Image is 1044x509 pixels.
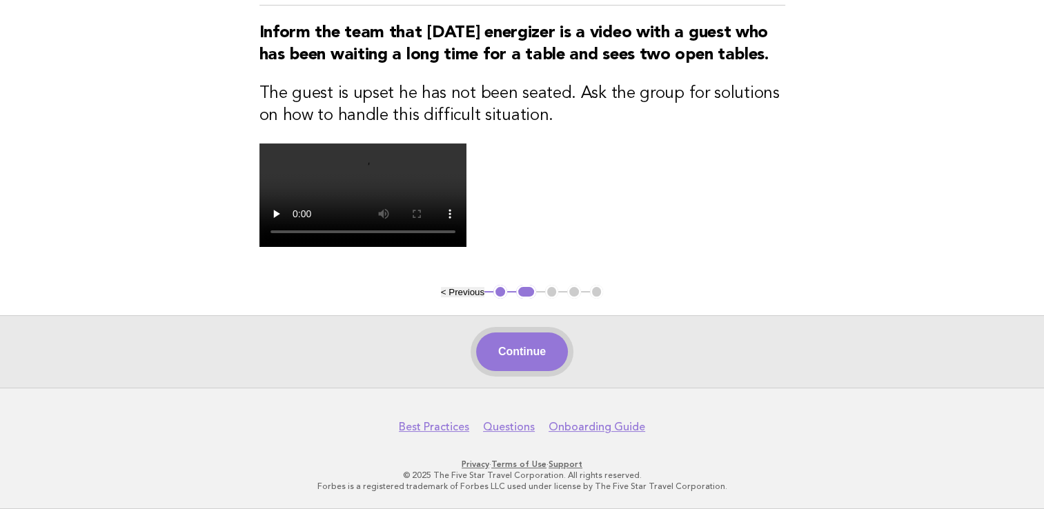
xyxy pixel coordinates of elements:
[549,420,645,434] a: Onboarding Guide
[476,332,568,371] button: Continue
[100,459,945,470] p: · ·
[441,287,484,297] button: < Previous
[483,420,535,434] a: Questions
[259,83,785,127] h3: The guest is upset he has not been seated. Ask the group for solutions on how to handle this diff...
[399,420,469,434] a: Best Practices
[100,481,945,492] p: Forbes is a registered trademark of Forbes LLC used under license by The Five Star Travel Corpora...
[462,459,489,469] a: Privacy
[549,459,582,469] a: Support
[259,25,769,63] strong: Inform the team that [DATE] energizer is a video with a guest who has been waiting a long time fo...
[493,285,507,299] button: 1
[491,459,546,469] a: Terms of Use
[100,470,945,481] p: © 2025 The Five Star Travel Corporation. All rights reserved.
[516,285,536,299] button: 2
